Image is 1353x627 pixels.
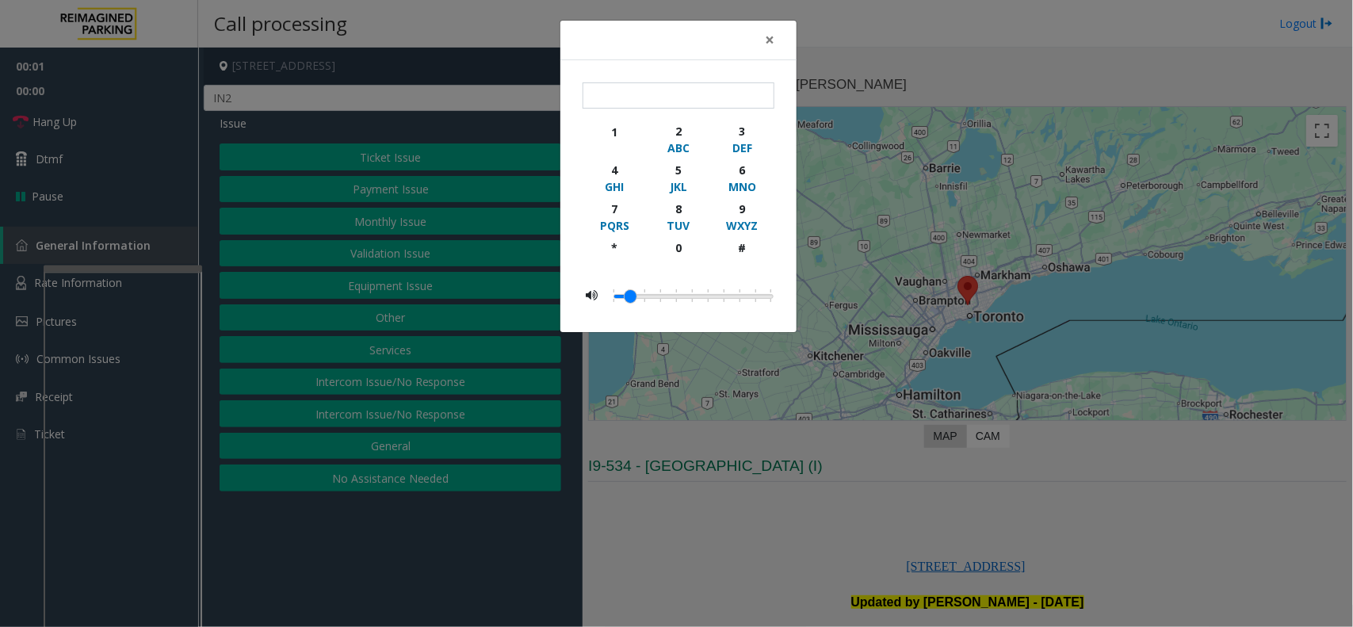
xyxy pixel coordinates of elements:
div: PQRS [593,217,636,234]
li: 0.15 [653,285,669,306]
div: 5 [656,162,700,178]
li: 0.3 [701,285,717,306]
div: WXYZ [720,217,764,234]
li: 0.4 [732,285,748,306]
button: 6MNO [710,159,774,197]
li: 0.1 [637,285,653,306]
div: 6 [720,162,764,178]
button: Close [754,21,785,59]
div: MNO [720,178,764,195]
li: 0.05 [621,285,637,306]
div: 8 [656,201,700,217]
div: DEF [720,140,764,156]
button: 7PQRS [583,197,647,236]
button: 5JKL [646,159,710,197]
button: 3DEF [710,120,774,159]
div: 7 [593,201,636,217]
div: JKL [656,178,700,195]
li: 0.2 [669,285,685,306]
a: Drag [625,290,636,303]
button: 8TUV [646,197,710,236]
span: × [765,29,774,51]
div: 1 [593,124,636,140]
li: 0 [613,285,621,306]
button: 0 [646,236,710,273]
button: 1 [583,120,647,159]
button: 9WXYZ [710,197,774,236]
li: 0.25 [685,285,701,306]
button: 2ABC [646,120,710,159]
div: 4 [593,162,636,178]
li: 0.5 [764,285,771,306]
div: 2 [656,123,700,140]
div: 0 [656,239,700,256]
li: 0.35 [717,285,732,306]
div: 3 [720,123,764,140]
div: ABC [656,140,700,156]
button: 4GHI [583,159,647,197]
div: 9 [720,201,764,217]
div: GHI [593,178,636,195]
button: # [710,236,774,273]
div: # [720,239,764,256]
div: TUV [656,217,700,234]
li: 0.45 [748,285,764,306]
